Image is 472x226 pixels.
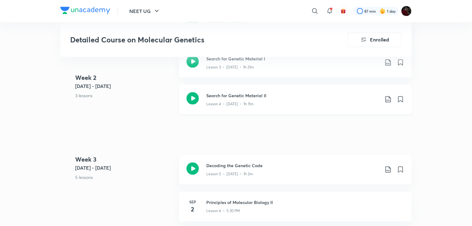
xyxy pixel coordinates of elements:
button: NEET UG [126,5,164,17]
a: Decoding the Genetic CodeLesson 5 • [DATE] • 1h 2m [179,155,412,192]
p: Lesson 6 • 5:30 PM [206,208,240,214]
a: Search for Genetic Material ILesson 3 • [DATE] • 1h 21m [179,48,412,85]
h3: Search for Genetic Material I [206,55,380,62]
img: streak [380,8,386,14]
h4: Week 3 [75,155,174,164]
img: 🥰kashish🥰 Johari [401,6,412,16]
h3: Decoding the Genetic Code [206,163,380,169]
img: avatar [341,8,346,14]
p: Lesson 5 • [DATE] • 1h 2m [206,172,253,177]
h5: [DATE] - [DATE] [75,164,174,172]
h3: Detailed Course on Molecular Genetics [70,35,312,44]
p: 5 lessons [75,174,174,181]
h3: Search for Genetic Material II [206,92,380,99]
h6: Sep [187,199,199,205]
p: Lesson 3 • [DATE] • 1h 21m [206,64,254,70]
p: 3 lessons [75,92,174,98]
p: Lesson 4 • [DATE] • 1h 11m [206,101,254,107]
h4: 2 [187,205,199,214]
a: Search for Genetic Material IILesson 4 • [DATE] • 1h 11m [179,85,412,122]
button: avatar [338,6,348,16]
a: Company Logo [60,7,110,16]
h5: [DATE] - [DATE] [75,82,174,89]
img: Company Logo [60,7,110,14]
h4: Week 2 [75,73,174,82]
button: Enrolled [347,32,402,47]
h3: Principles of Molecular Biology II [206,199,404,206]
